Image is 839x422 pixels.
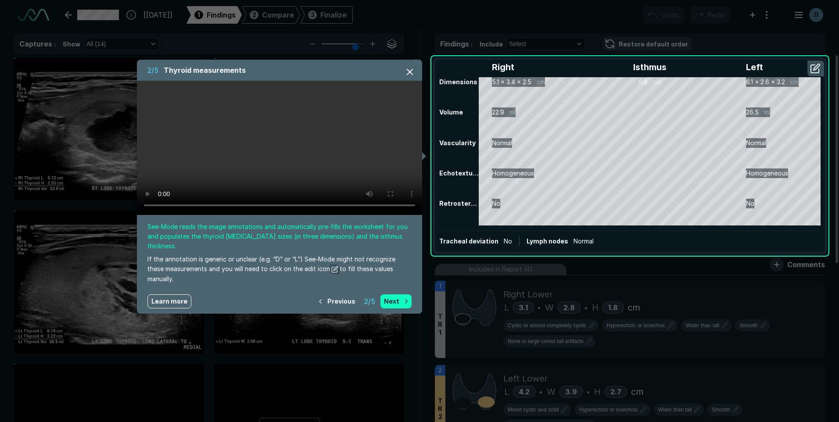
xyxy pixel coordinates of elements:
[147,294,191,308] a: Learn more
[151,297,187,306] span: Learn more
[147,65,158,75] span: 2 / 5
[147,222,412,251] span: See-Mode reads the image annotations and automatically pre-fills the worksheet for you and popula...
[315,294,359,308] button: Previous
[147,254,412,284] span: If the annotation is generic or unclear (e.g. “D” or “L”) See-Mode might not recognize these meas...
[164,65,246,75] span: Thyroid measurements
[380,294,412,308] button: Next
[364,296,375,307] span: 2 / 5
